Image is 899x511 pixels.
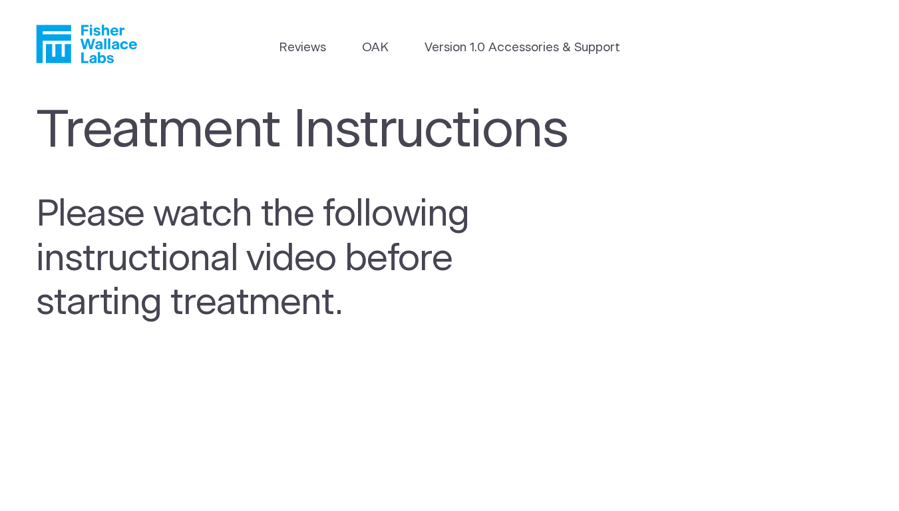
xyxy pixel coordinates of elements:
a: Reviews [279,39,326,57]
a: Fisher Wallace [36,25,137,63]
a: OAK [362,39,389,57]
h1: Treatment Instructions [36,100,590,162]
a: Version 1.0 Accessories & Support [425,39,620,57]
h2: Please watch the following instructional video before starting treatment. [36,192,528,325]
